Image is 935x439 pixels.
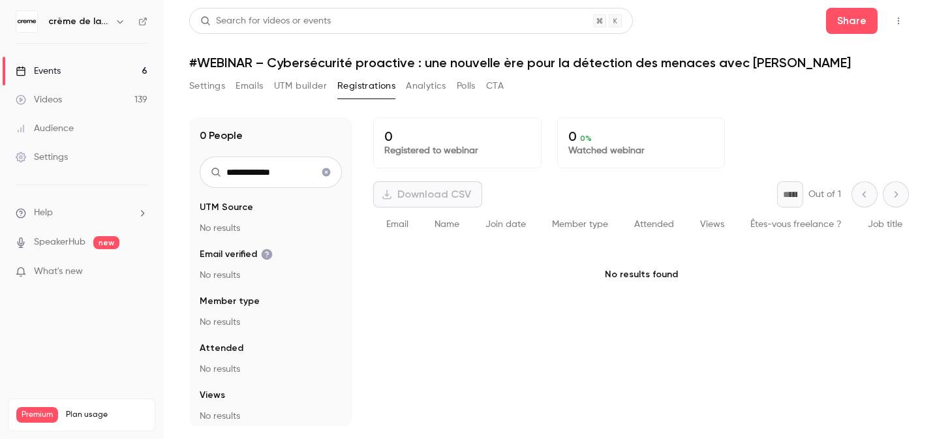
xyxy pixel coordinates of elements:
[568,129,714,144] p: 0
[189,76,225,97] button: Settings
[868,220,902,229] span: Job title
[16,93,62,106] div: Videos
[826,8,878,34] button: Share
[568,144,714,157] p: Watched webinar
[16,407,58,423] span: Premium
[384,144,530,157] p: Registered to webinar
[16,11,37,32] img: crème de la crème
[200,201,253,214] span: UTM Source
[200,269,342,282] p: No results
[337,76,395,97] button: Registrations
[200,363,342,376] p: No results
[580,134,592,143] span: 0 %
[700,220,724,229] span: Views
[808,188,841,201] p: Out of 1
[34,265,83,279] span: What's new
[634,220,674,229] span: Attended
[93,236,119,249] span: new
[485,220,526,229] span: Join date
[16,151,68,164] div: Settings
[750,220,842,229] span: Êtes-vous freelance ?
[16,65,61,78] div: Events
[200,316,342,329] p: No results
[200,410,342,423] p: No results
[200,14,331,28] div: Search for videos or events
[48,15,110,28] h6: crème de la crème
[316,162,337,183] button: Clear search
[200,222,342,235] p: No results
[486,76,504,97] button: CTA
[200,128,243,144] h1: 0 People
[406,76,446,97] button: Analytics
[386,220,408,229] span: Email
[384,129,530,144] p: 0
[200,342,243,355] span: Attended
[34,206,53,220] span: Help
[34,235,85,249] a: SpeakerHub
[16,206,147,220] li: help-dropdown-opener
[66,410,147,420] span: Plan usage
[132,266,147,278] iframe: Noticeable Trigger
[373,242,909,307] p: No results found
[200,295,260,308] span: Member type
[200,389,225,402] span: Views
[16,122,74,135] div: Audience
[189,55,909,70] h1: #WEBINAR – Cybersécurité proactive : une nouvelle ère pour la détection des menaces avec [PERSON_...
[236,76,263,97] button: Emails
[274,76,327,97] button: UTM builder
[200,248,273,261] span: Email verified
[457,76,476,97] button: Polls
[552,220,608,229] span: Member type
[435,220,459,229] span: Name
